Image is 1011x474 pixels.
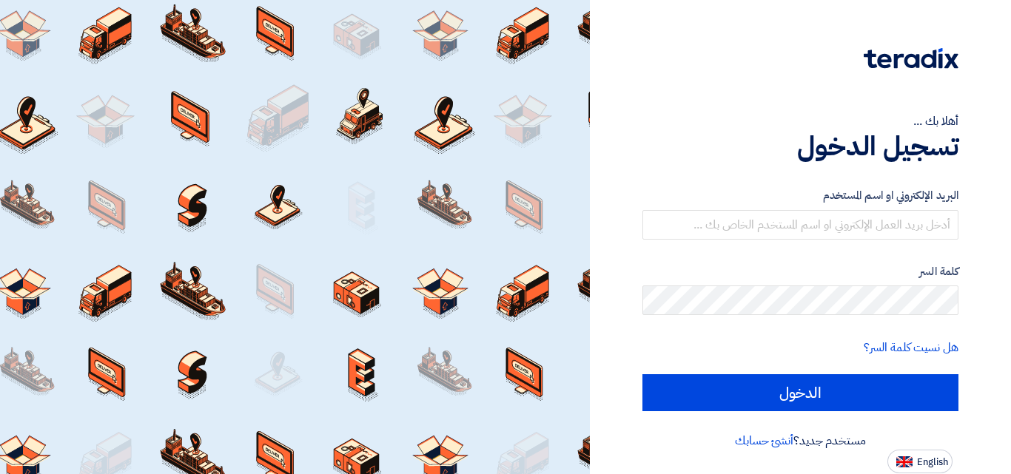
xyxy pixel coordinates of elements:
a: هل نسيت كلمة السر؟ [864,339,958,356]
label: كلمة السر [642,263,958,280]
img: en-US.png [896,456,913,467]
div: مستخدم جديد؟ [642,432,958,450]
input: أدخل بريد العمل الإلكتروني او اسم المستخدم الخاص بك ... [642,210,958,240]
button: English [887,450,953,473]
div: أهلا بك ... [642,112,958,130]
span: English [917,457,948,467]
img: Teradix logo [864,48,958,69]
a: أنشئ حسابك [735,432,793,450]
h1: تسجيل الدخول [642,130,958,163]
input: الدخول [642,374,958,411]
label: البريد الإلكتروني او اسم المستخدم [642,187,958,204]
